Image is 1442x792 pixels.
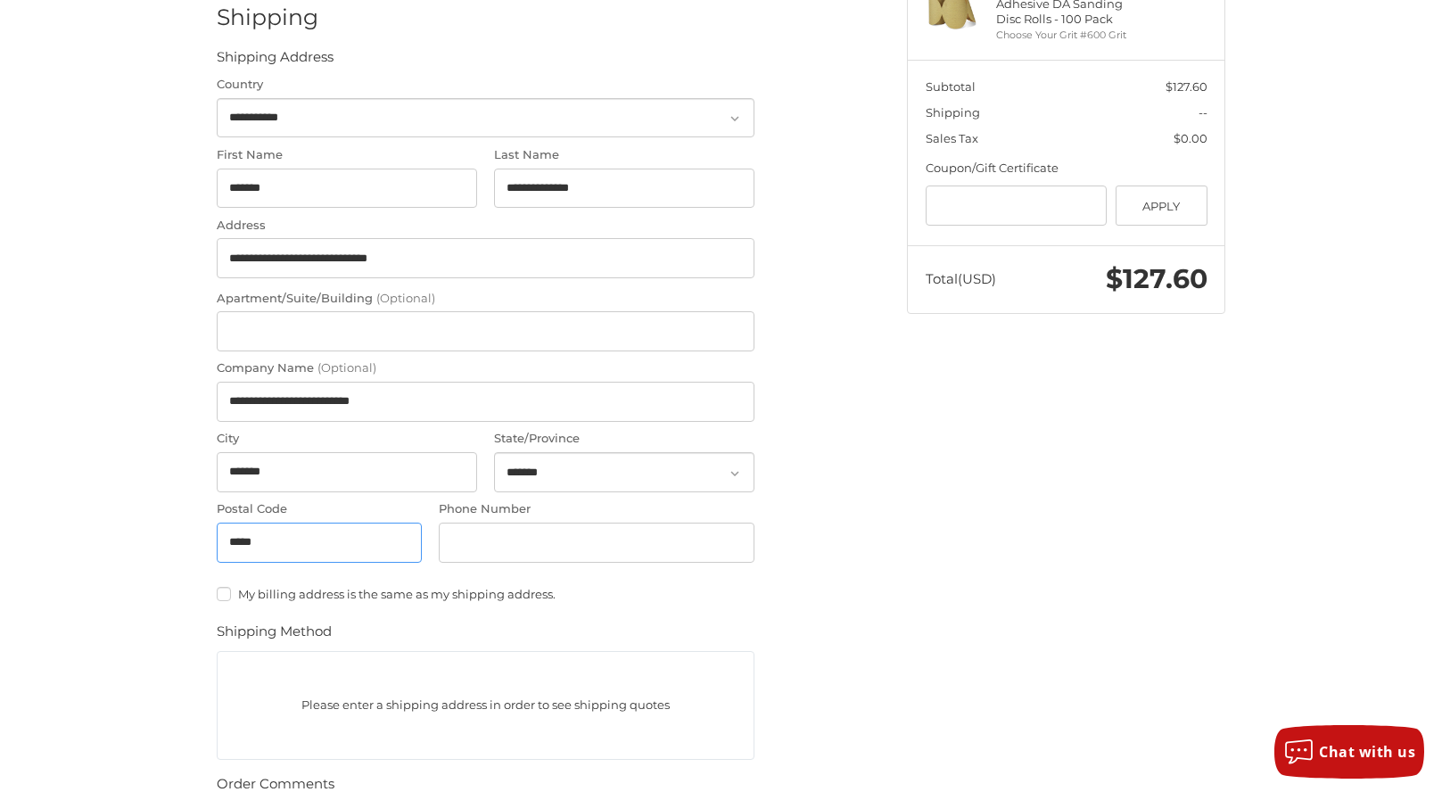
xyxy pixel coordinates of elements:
label: My billing address is the same as my shipping address. [217,587,754,601]
span: Sales Tax [926,131,978,145]
span: $0.00 [1174,131,1207,145]
h2: Shipping [217,4,321,31]
label: Country [217,76,754,94]
label: First Name [217,146,477,164]
span: -- [1199,105,1207,120]
li: Choose Your Grit #600 Grit [996,28,1133,43]
div: Coupon/Gift Certificate [926,160,1207,177]
span: $127.60 [1166,79,1207,94]
label: State/Province [494,430,754,448]
small: (Optional) [376,291,435,305]
label: Last Name [494,146,754,164]
span: Subtotal [926,79,976,94]
legend: Shipping Address [217,47,334,76]
label: Postal Code [217,500,422,518]
label: City [217,430,477,448]
small: (Optional) [317,360,376,375]
button: Chat with us [1274,725,1424,779]
legend: Shipping Method [217,622,332,650]
p: Please enter a shipping address in order to see shipping quotes [218,688,754,722]
span: Total (USD) [926,270,996,287]
button: Apply [1116,186,1207,226]
span: Chat with us [1319,742,1415,762]
span: Shipping [926,105,980,120]
label: Apartment/Suite/Building [217,290,754,308]
span: $127.60 [1106,262,1207,295]
label: Phone Number [439,500,754,518]
label: Address [217,217,754,235]
input: Gift Certificate or Coupon Code [926,186,1108,226]
label: Company Name [217,359,754,377]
